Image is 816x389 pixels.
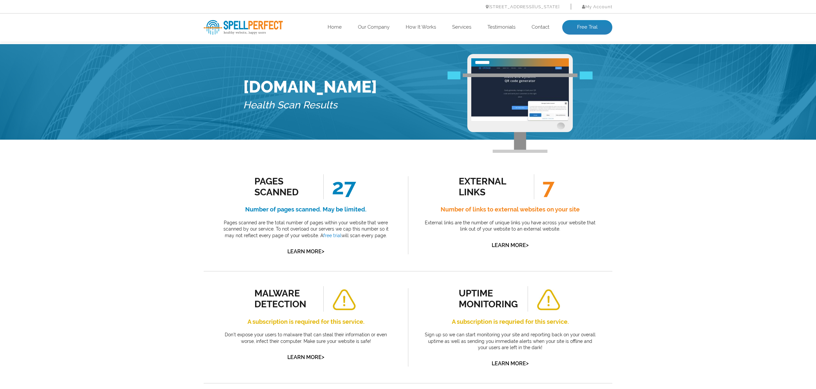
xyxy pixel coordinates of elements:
[459,288,518,310] div: uptime monitoring
[448,78,593,86] img: Free Webiste Analysis
[332,289,356,311] img: alert
[219,204,393,215] h4: Number of pages scanned. May be limited.
[423,317,597,327] h4: A subscription is requried for this service.
[467,54,573,153] img: Free Webiste Analysis
[526,240,529,250] span: >
[322,247,324,256] span: >
[287,354,324,360] a: Learn More>
[423,332,597,351] p: Sign up so we can start monitoring your site and reporting back on your overall uptime as well as...
[219,220,393,239] p: Pages scanned are the total number of pages within your website that were scanned by our service....
[322,352,324,362] span: >
[471,67,569,121] img: Free Website Analysis
[492,242,529,248] a: Learn More>
[219,317,393,327] h4: A subscription is required for this service.
[254,288,314,310] div: malware detection
[219,332,393,345] p: Don’t expose your users to malware that can steal their information or even worse, infect their c...
[243,97,377,114] h5: Health Scan Results
[459,176,518,198] div: external links
[323,233,341,238] a: free trial
[534,174,554,199] span: 7
[423,204,597,215] h4: Number of links to external websites on your site
[492,360,529,367] a: Learn More>
[243,77,377,97] h1: [DOMAIN_NAME]
[536,289,561,311] img: alert
[526,359,529,368] span: >
[287,248,324,255] a: Learn More>
[423,220,597,233] p: External links are the number of unique links you have across your website that link out of your ...
[254,176,314,198] div: Pages Scanned
[323,174,356,199] span: 27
